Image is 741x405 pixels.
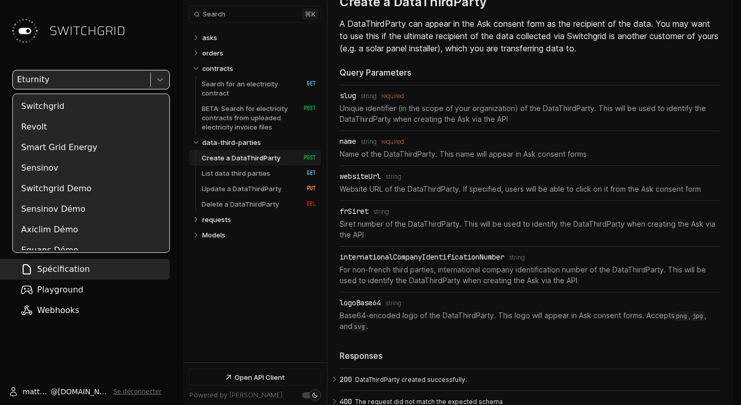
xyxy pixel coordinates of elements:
div: logoBase64 [340,299,381,307]
div: Smart Grid Energy [15,137,167,158]
a: data-third-parties [202,135,316,150]
kbd: ⌘ k [302,8,318,20]
a: requests [202,212,316,227]
span: [DOMAIN_NAME] [58,386,109,397]
code: png [675,312,689,320]
span: 200 [340,375,352,383]
p: orders [202,48,223,58]
a: BETA: Search for electricity contracts from uploaded electricity invoice files POST [202,101,316,135]
div: Sensinov [15,158,167,178]
a: Search for an electricity contract GET [202,76,316,101]
a: Open API Client [189,369,321,385]
div: Switchgrid [15,96,167,117]
span: string [385,300,401,307]
p: Delete a DataThirdParty [202,199,279,209]
img: Switchgrid Logo [8,14,41,47]
a: List data third parties GET [202,165,316,181]
div: Query Parameters [340,67,720,79]
div: required [381,138,404,145]
div: name [340,137,356,145]
div: Axiclim Démo [15,219,167,240]
span: SWITCHGRID [49,23,126,39]
p: Website URL of the DataThirdParty. If specified, users will be able to click on it from the Ask c... [340,183,720,194]
p: A DataThirdParty can appear in the Ask consent form as the recipient of the data. You may want to... [340,17,720,54]
div: Revolt [15,117,167,137]
p: Unique identifier (in the scope of your organization) of the DataThirdParty. This will be used to... [340,103,720,124]
p: List data third parties [202,169,270,178]
p: BETA: Search for electricity contracts from uploaded electricity invoice files [202,104,293,132]
span: @ [50,386,58,397]
p: requests [202,215,231,224]
code: svg [352,323,366,331]
p: Update a DataThirdParty [202,184,281,193]
a: Models [202,227,316,243]
a: Create a DataThirdParty POST [202,150,316,165]
div: Sensinov Démo [15,199,167,219]
div: internationalCompanyIdentificationNumber [340,253,504,261]
span: PUT [296,185,316,192]
span: string [361,138,377,145]
a: orders [202,45,316,61]
span: matthieu [23,386,50,397]
p: Models [202,230,225,240]
span: string [361,93,377,100]
p: Base64-encoded logo of the DataThirdParty. This logo will appear in Ask consent forms. Accepts , ... [340,310,720,332]
span: GET [296,80,316,87]
button: Se déconnecter [113,388,162,396]
span: POST [296,105,316,112]
button: 200 DataThirdParty created successfully. [340,369,720,391]
p: For non-french third parties, international company identification number of the DataThirdParty. ... [340,264,720,286]
nav: Table of contents for Api [183,25,327,362]
p: Search for an electricity contract [202,79,293,98]
span: GET [296,170,316,177]
div: slug [340,91,356,100]
p: Name ot the DataThirdParty. This name will appear in Ask consent forms [340,149,720,159]
span: POST [296,154,316,161]
div: Set light mode [312,392,318,398]
p: asks [202,33,217,42]
span: string [509,254,525,261]
code: jpg [691,312,704,320]
a: asks [202,30,316,45]
span: DEL [296,200,316,208]
div: required [381,93,404,100]
a: Delete a DataThirdParty DEL [202,196,316,212]
div: websiteUrl [340,172,381,180]
a: Update a DataThirdParty PUT [202,181,316,196]
p: data-third-parties [202,138,261,147]
div: Responses [340,350,720,362]
p: DataThirdParty created successfully. [355,375,717,384]
div: Equans Démo [15,240,167,261]
span: string [385,173,401,180]
a: Powered by [PERSON_NAME] [189,391,283,399]
a: contracts [202,61,316,76]
div: frSiret [340,207,368,215]
p: Siret number of the DataThirdParty. This will be used to identify the DataThirdParty when creatin... [340,218,720,240]
span: Search [203,10,225,18]
span: string [373,208,389,215]
p: contracts [202,64,233,73]
p: Create a DataThirdParty [202,153,280,162]
div: Switchgrid Demo [15,178,167,199]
